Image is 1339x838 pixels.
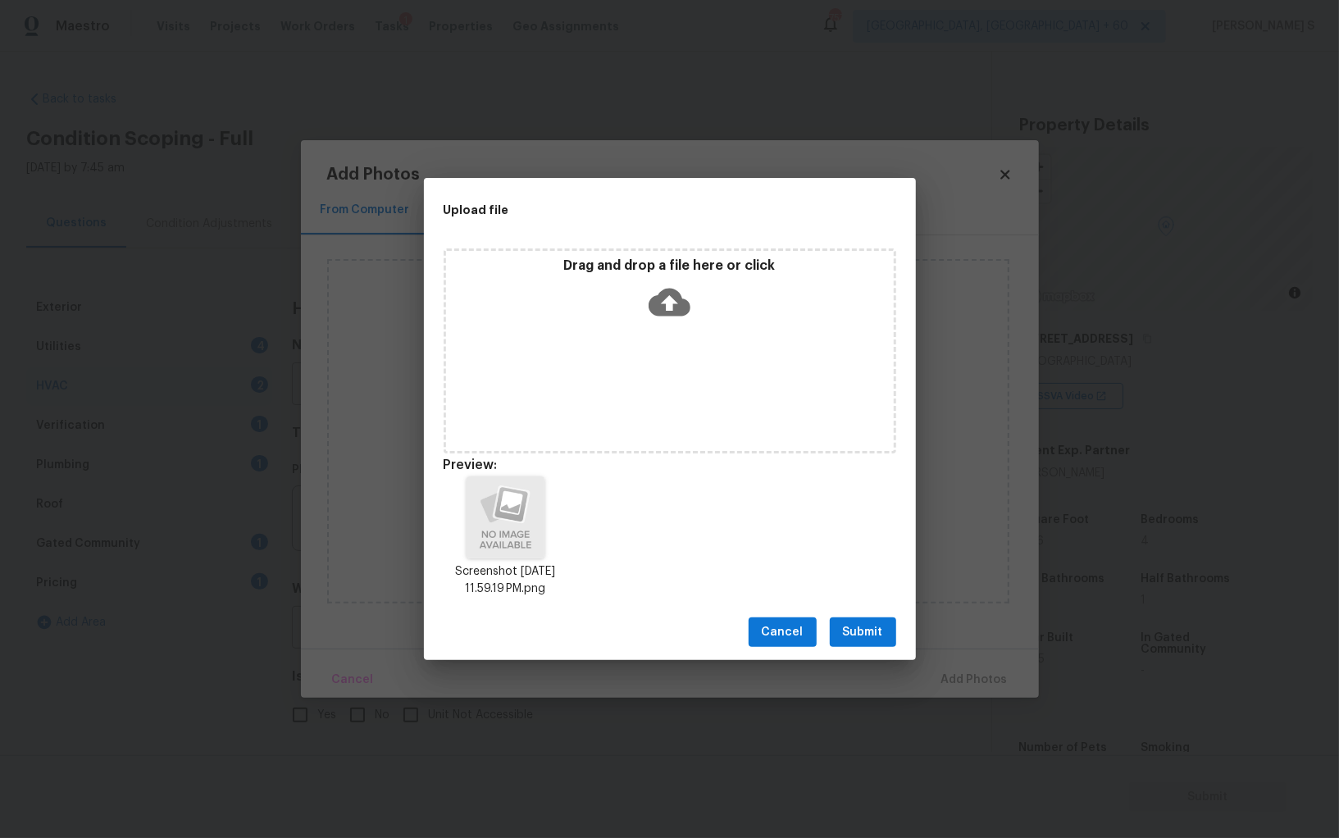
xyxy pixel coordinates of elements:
[762,622,804,643] span: Cancel
[830,617,896,648] button: Submit
[444,563,568,598] p: Screenshot [DATE] 11.59.19 PM.png
[749,617,817,648] button: Cancel
[467,476,544,558] img: h91OBf61q4PEwAAAABJRU5ErkJggg==
[444,201,822,219] h2: Upload file
[446,257,894,275] p: Drag and drop a file here or click
[843,622,883,643] span: Submit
